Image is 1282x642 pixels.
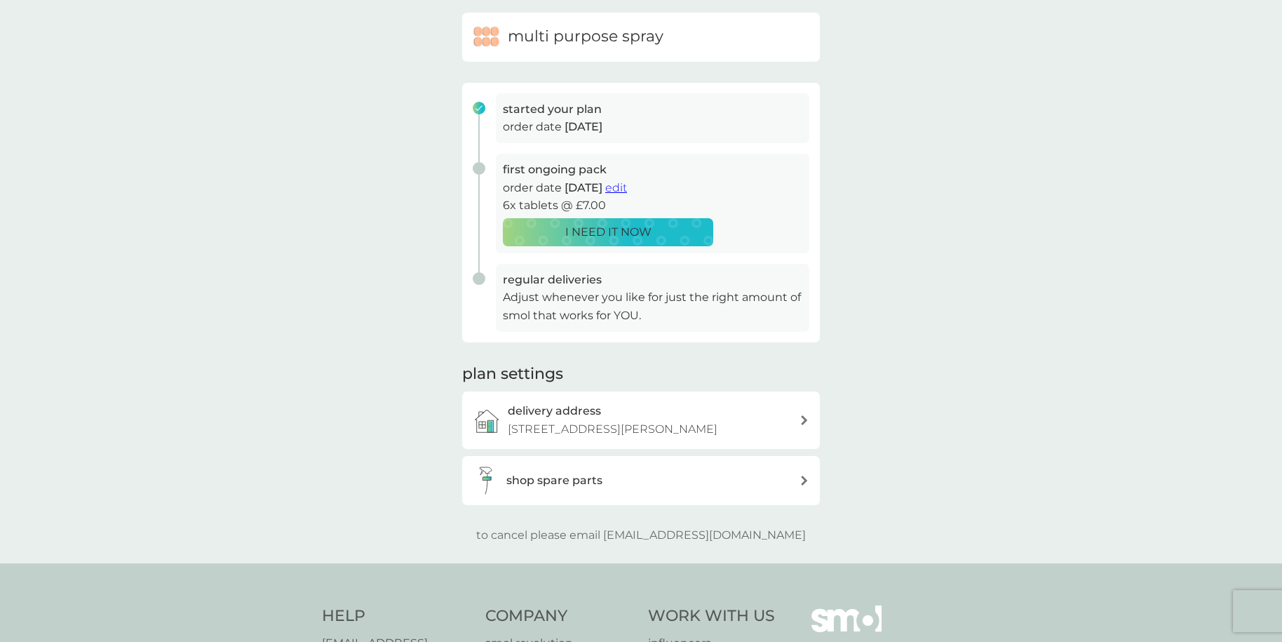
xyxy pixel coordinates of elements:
[462,363,563,385] h2: plan settings
[565,181,602,194] span: [DATE]
[506,472,602,490] h3: shop spare parts
[605,179,627,197] button: edit
[605,181,627,194] span: edit
[508,26,663,48] h6: multi purpose spray
[462,456,820,505] button: shop spare parts
[485,606,635,627] h4: Company
[322,606,471,627] h4: Help
[462,392,820,448] a: delivery address[STREET_ADDRESS][PERSON_NAME]
[503,161,802,179] h3: first ongoing pack
[503,118,802,136] p: order date
[476,526,806,544] p: to cancel please email [EMAIL_ADDRESS][DOMAIN_NAME]
[565,120,602,133] span: [DATE]
[503,288,802,324] p: Adjust whenever you like for just the right amount of smol that works for YOU.
[648,606,775,627] h4: Work With Us
[565,223,652,241] p: I NEED IT NOW
[503,218,713,246] button: I NEED IT NOW
[503,179,802,197] p: order date
[503,196,802,215] p: 6x tablets @ £7.00
[503,271,802,289] h3: regular deliveries
[508,420,717,439] p: [STREET_ADDRESS][PERSON_NAME]
[503,100,802,119] h3: started your plan
[473,23,501,51] img: multi purpose spray
[508,402,601,420] h3: delivery address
